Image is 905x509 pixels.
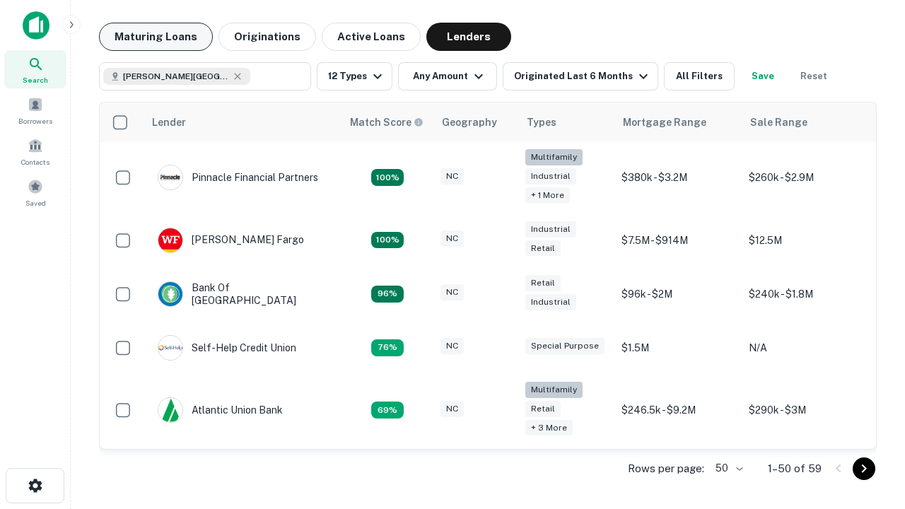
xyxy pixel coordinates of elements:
[614,375,742,446] td: $246.5k - $9.2M
[525,240,561,257] div: Retail
[440,168,464,185] div: NC
[350,115,424,130] div: Capitalize uses an advanced AI algorithm to match your search with the best lender. The match sco...
[525,420,573,436] div: + 3 more
[21,156,49,168] span: Contacts
[742,321,869,375] td: N/A
[623,114,706,131] div: Mortgage Range
[742,267,869,321] td: $240k - $1.8M
[23,74,48,86] span: Search
[664,62,735,90] button: All Filters
[525,382,583,398] div: Multifamily
[4,91,66,129] a: Borrowers
[23,11,49,40] img: capitalize-icon.png
[4,173,66,211] a: Saved
[398,62,497,90] button: Any Amount
[158,281,327,307] div: Bank Of [GEOGRAPHIC_DATA]
[742,213,869,267] td: $12.5M
[525,338,605,354] div: Special Purpose
[768,460,822,477] p: 1–50 of 59
[791,62,836,90] button: Reset
[710,458,745,479] div: 50
[525,401,561,417] div: Retail
[503,62,658,90] button: Originated Last 6 Months
[614,213,742,267] td: $7.5M - $914M
[371,169,404,186] div: Matching Properties: 26, hasApolloMatch: undefined
[322,23,421,51] button: Active Loans
[525,149,583,165] div: Multifamily
[750,114,807,131] div: Sale Range
[158,228,182,252] img: picture
[317,62,392,90] button: 12 Types
[99,23,213,51] button: Maturing Loans
[158,336,182,360] img: picture
[158,397,283,423] div: Atlantic Union Bank
[440,338,464,354] div: NC
[158,335,296,361] div: Self-help Credit Union
[628,460,704,477] p: Rows per page:
[158,165,318,190] div: Pinnacle Financial Partners
[442,114,497,131] div: Geography
[525,221,576,238] div: Industrial
[853,457,875,480] button: Go to next page
[440,230,464,247] div: NC
[25,197,46,209] span: Saved
[742,142,869,213] td: $260k - $2.9M
[614,103,742,142] th: Mortgage Range
[440,284,464,300] div: NC
[514,68,652,85] div: Originated Last 6 Months
[152,114,186,131] div: Lender
[18,115,52,127] span: Borrowers
[144,103,341,142] th: Lender
[350,115,421,130] h6: Match Score
[740,62,786,90] button: Save your search to get updates of matches that match your search criteria.
[614,267,742,321] td: $96k - $2M
[742,103,869,142] th: Sale Range
[518,103,614,142] th: Types
[158,398,182,422] img: picture
[525,275,561,291] div: Retail
[371,286,404,303] div: Matching Properties: 14, hasApolloMatch: undefined
[341,103,433,142] th: Capitalize uses an advanced AI algorithm to match your search with the best lender. The match sco...
[527,114,556,131] div: Types
[433,103,518,142] th: Geography
[525,168,576,185] div: Industrial
[123,70,229,83] span: [PERSON_NAME][GEOGRAPHIC_DATA], [GEOGRAPHIC_DATA]
[440,401,464,417] div: NC
[158,165,182,189] img: picture
[742,375,869,446] td: $290k - $3M
[218,23,316,51] button: Originations
[371,339,404,356] div: Matching Properties: 11, hasApolloMatch: undefined
[614,142,742,213] td: $380k - $3.2M
[371,402,404,419] div: Matching Properties: 10, hasApolloMatch: undefined
[158,228,304,253] div: [PERSON_NAME] Fargo
[371,232,404,249] div: Matching Properties: 15, hasApolloMatch: undefined
[834,351,905,419] iframe: Chat Widget
[4,50,66,88] a: Search
[4,132,66,170] a: Contacts
[525,294,576,310] div: Industrial
[525,187,570,204] div: + 1 more
[614,321,742,375] td: $1.5M
[158,282,182,306] img: picture
[426,23,511,51] button: Lenders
